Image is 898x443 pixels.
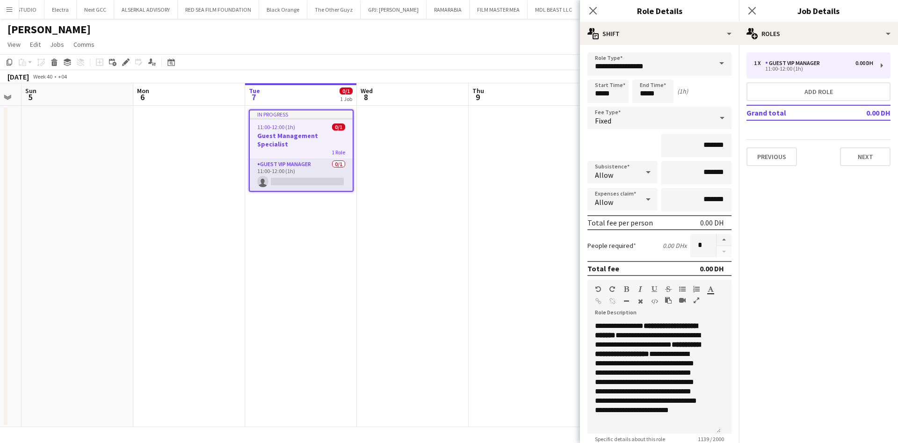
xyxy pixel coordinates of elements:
span: 6 [136,92,149,102]
span: Wed [361,87,373,95]
button: Ordered List [693,285,700,293]
td: Grand total [746,105,835,120]
span: Tue [249,87,260,95]
span: 0/1 [340,87,353,94]
div: 1 Job [340,95,352,102]
button: HTML Code [651,298,658,305]
div: Total fee [587,264,619,273]
button: Fullscreen [693,297,700,304]
span: 1139 / 2000 [690,436,731,443]
a: Jobs [46,38,68,51]
div: 1 x [754,60,765,66]
button: Unordered List [679,285,686,293]
h3: Guest Management Specialist [250,131,353,148]
h3: Role Details [580,5,739,17]
span: Edit [30,40,41,49]
span: Jobs [50,40,64,49]
button: The Other Guyz [307,0,361,19]
button: Horizontal Line [623,298,630,305]
td: 0.00 DH [835,105,891,120]
button: Undo [595,285,601,293]
button: MDL BEAST LLC [528,0,580,19]
label: People required [587,241,636,250]
button: RED SEA FILM FOUNDATION [178,0,259,19]
div: +04 [58,73,67,80]
span: 9 [471,92,484,102]
a: Comms [70,38,98,51]
button: Text Color [707,285,714,293]
button: Electra [44,0,77,19]
a: Edit [26,38,44,51]
span: Sun [25,87,36,95]
button: Italic [637,285,644,293]
button: FILM MASTER MEA [470,0,528,19]
div: Shift [580,22,739,45]
span: Specific details about this role [587,436,673,443]
span: 1 Role [332,149,345,156]
a: View [4,38,24,51]
span: 7 [247,92,260,102]
h1: [PERSON_NAME] [7,22,91,36]
button: Next GCC [77,0,114,19]
app-card-role: Guest VIP Manager0/111:00-12:00 (1h) [250,159,353,191]
span: Fixed [595,116,611,125]
div: 0.00 DH [855,60,873,66]
button: Add role [746,82,891,101]
button: ALSERKAL ADVISORY [114,0,178,19]
span: 5 [24,92,36,102]
button: Strikethrough [665,285,672,293]
app-job-card: In progress11:00-12:00 (1h)0/1Guest Management Specialist1 RoleGuest VIP Manager0/111:00-12:00 (1h) [249,109,354,192]
button: Increase [717,234,731,246]
div: 11:00-12:00 (1h) [754,66,873,71]
button: Insert video [679,297,686,304]
button: Next [840,147,891,166]
span: Week 40 [31,73,54,80]
div: 0.00 DH x [663,241,687,250]
div: Total fee per person [587,218,653,227]
div: In progress [250,110,353,118]
div: 0.00 DH [700,264,724,273]
button: Previous [746,147,797,166]
span: Allow [595,170,613,180]
div: (1h) [677,87,688,95]
button: Redo [609,285,616,293]
div: Guest VIP Manager [765,60,824,66]
span: 0/1 [332,123,345,131]
button: Bold [623,285,630,293]
button: Clear Formatting [637,298,644,305]
span: Mon [137,87,149,95]
button: Paste as plain text [665,297,672,304]
span: Thu [472,87,484,95]
button: Black Orange [259,0,307,19]
span: 8 [359,92,373,102]
span: View [7,40,21,49]
span: Allow [595,197,613,207]
button: Underline [651,285,658,293]
div: 0.00 DH [700,218,724,227]
span: Comms [73,40,94,49]
div: [DATE] [7,72,29,81]
h3: Job Details [739,5,898,17]
button: GPJ: [PERSON_NAME] [361,0,427,19]
span: 11:00-12:00 (1h) [257,123,295,131]
div: Roles [739,22,898,45]
button: RAMARABIA [427,0,470,19]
